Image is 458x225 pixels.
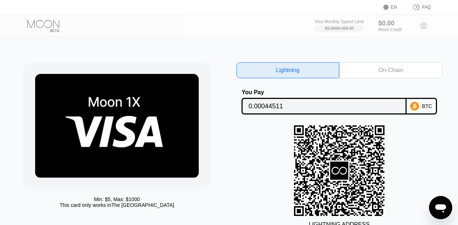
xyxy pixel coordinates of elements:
div: $0.00 / $4,000.00 [325,26,354,30]
div: You PayBTC [236,89,442,114]
div: On-Chain [378,67,403,74]
div: Visa Monthly Spend Limit$0.00/$4,000.00 [315,19,364,32]
div: EN [391,5,397,10]
div: EN [383,4,406,11]
div: You Pay [241,89,406,96]
div: Visa Monthly Spend Limit [315,19,364,24]
div: FAQ [422,5,431,10]
div: This card only works in The [GEOGRAPHIC_DATA] [60,202,174,208]
div: On-Chain [339,62,442,78]
div: FAQ [406,4,431,11]
div: Min: $ 5 , Max: $ 1000 [94,196,140,202]
div: Lightning [236,62,340,78]
div: BTC [422,103,432,109]
div: Lightning [276,67,299,74]
iframe: Button to launch messaging window [429,196,452,219]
